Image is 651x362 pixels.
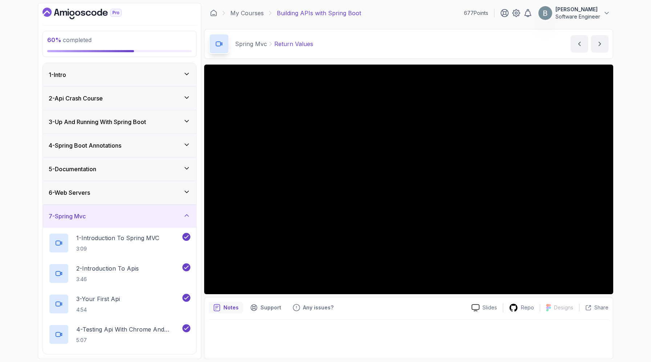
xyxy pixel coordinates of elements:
[230,9,264,17] a: My Courses
[49,94,103,103] h3: 2 - Api Crash Course
[47,36,92,44] span: completed
[555,13,600,20] p: Software Engineer
[76,276,139,283] p: 3:46
[49,263,190,284] button: 2-Introduction To Apis3:46
[591,35,608,53] button: next content
[288,302,338,313] button: Feedback button
[555,6,600,13] p: [PERSON_NAME]
[466,304,503,312] a: Slides
[482,304,497,311] p: Slides
[223,304,239,311] p: Notes
[49,212,86,221] h3: 7 - Spring Mvc
[43,181,196,204] button: 6-Web Servers
[49,188,90,197] h3: 6 - Web Servers
[49,165,96,173] h3: 5 - Documentation
[571,35,588,53] button: previous content
[204,65,613,294] iframe: 13 - Return Values
[210,9,217,17] a: Dashboard
[303,304,333,311] p: Any issues?
[49,294,190,314] button: 3-Your First Api4:54
[76,234,159,242] p: 1 - Introduction To Spring MVC
[43,134,196,157] button: 4-Spring Boot Annotations
[76,295,120,303] p: 3 - Your First Api
[49,324,190,345] button: 4-Testing Api With Chrome And Intellij5:07
[464,9,488,17] p: 677 Points
[538,6,610,20] button: user profile image[PERSON_NAME]Software Engineer
[43,205,196,228] button: 7-Spring Mvc
[503,303,540,312] a: Repo
[579,304,608,311] button: Share
[47,36,61,44] span: 60 %
[43,87,196,110] button: 2-Api Crash Course
[554,304,573,311] p: Designs
[76,245,159,252] p: 3:09
[76,306,120,313] p: 4:54
[43,63,196,86] button: 1-Intro
[260,304,281,311] p: Support
[43,157,196,181] button: 5-Documentation
[43,110,196,133] button: 3-Up And Running With Spring Boot
[538,6,552,20] img: user profile image
[49,141,121,150] h3: 4 - Spring Boot Annotations
[594,304,608,311] p: Share
[49,70,66,79] h3: 1 - Intro
[209,302,243,313] button: notes button
[49,118,146,126] h3: 3 - Up And Running With Spring Boot
[235,40,267,48] p: Spring Mvc
[76,337,181,344] p: 5:07
[274,40,313,48] p: Return Values
[277,9,361,17] p: Building APIs with Spring Boot
[43,8,138,19] a: Dashboard
[521,304,534,311] p: Repo
[76,325,181,334] p: 4 - Testing Api With Chrome And Intellij
[76,264,139,273] p: 2 - Introduction To Apis
[49,233,190,253] button: 1-Introduction To Spring MVC3:09
[246,302,286,313] button: Support button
